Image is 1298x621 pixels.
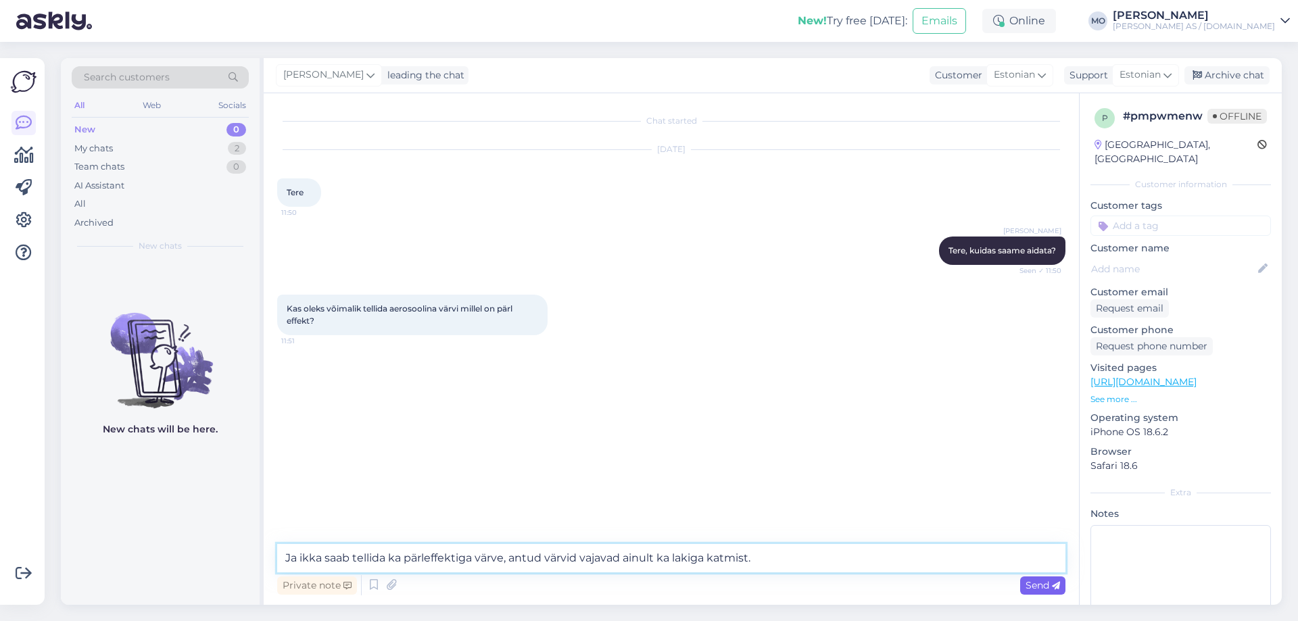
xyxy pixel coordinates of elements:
div: Online [982,9,1056,33]
span: [PERSON_NAME] [283,68,364,82]
div: 0 [226,160,246,174]
p: Customer email [1090,285,1271,299]
div: Request email [1090,299,1169,318]
span: Seen ✓ 11:50 [1011,266,1061,276]
div: Archive chat [1184,66,1270,84]
span: [PERSON_NAME] [1003,226,1061,236]
img: No chats [61,289,260,410]
span: Search customers [84,70,170,84]
div: MO [1088,11,1107,30]
p: Browser [1090,445,1271,459]
div: New [74,123,95,136]
span: p [1102,113,1108,123]
a: [URL][DOMAIN_NAME] [1090,376,1197,388]
div: My chats [74,142,113,155]
div: 2 [228,142,246,155]
div: [PERSON_NAME] AS / [DOMAIN_NAME] [1113,21,1275,32]
img: Askly Logo [11,69,37,95]
p: Operating system [1090,411,1271,425]
div: [DATE] [277,143,1065,155]
div: Team chats [74,160,124,174]
div: Support [1064,68,1108,82]
div: Customer [930,68,982,82]
button: Emails [913,8,966,34]
div: Extra [1090,487,1271,499]
textarea: Ja ikka saab tellida ka pärleffektiga värve, antud värvid vajavad ainult ka lakiga katmist. [277,544,1065,572]
span: Tere, kuidas saame aidata? [948,245,1056,255]
span: 11:51 [281,336,332,346]
div: [PERSON_NAME] [1113,10,1275,21]
p: Customer tags [1090,199,1271,213]
input: Add name [1091,262,1255,276]
p: Visited pages [1090,361,1271,375]
p: Notes [1090,507,1271,521]
span: Estonian [994,68,1035,82]
p: New chats will be here. [103,422,218,437]
span: 11:50 [281,207,332,218]
div: Customer information [1090,178,1271,191]
div: Try free [DATE]: [798,13,907,29]
div: Request phone number [1090,337,1213,355]
a: [PERSON_NAME][PERSON_NAME] AS / [DOMAIN_NAME] [1113,10,1290,32]
span: Kas oleks võimalik tellida aerosoolina värvi millel on pärl effekt? [287,303,514,326]
div: leading the chat [382,68,464,82]
span: New chats [139,240,182,252]
b: New! [798,14,827,27]
input: Add a tag [1090,216,1271,236]
span: Send [1026,579,1060,591]
p: Customer phone [1090,323,1271,337]
div: Archived [74,216,114,230]
div: All [74,197,86,211]
div: Socials [216,97,249,114]
p: iPhone OS 18.6.2 [1090,425,1271,439]
div: # pmpwmenw [1123,108,1207,124]
div: [GEOGRAPHIC_DATA], [GEOGRAPHIC_DATA] [1095,138,1257,166]
span: Offline [1207,109,1267,124]
p: See more ... [1090,393,1271,405]
span: Tere [287,187,304,197]
span: Estonian [1120,68,1161,82]
p: Customer name [1090,241,1271,255]
div: 0 [226,123,246,136]
div: All [72,97,87,114]
div: Web [140,97,164,114]
p: Safari 18.6 [1090,459,1271,473]
div: Chat started [277,115,1065,127]
div: Private note [277,576,357,595]
div: AI Assistant [74,179,124,193]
